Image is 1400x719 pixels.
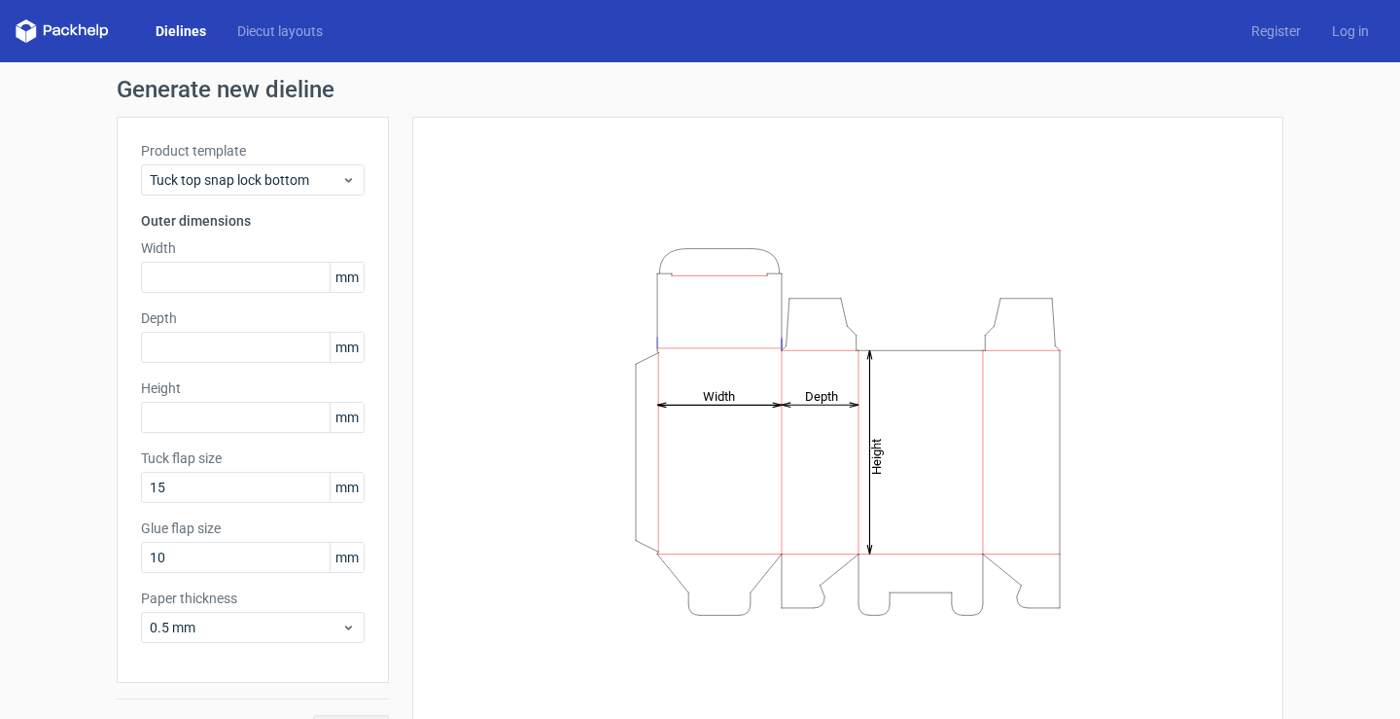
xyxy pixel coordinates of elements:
span: 0.5 mm [150,618,341,637]
label: Width [141,238,365,258]
h3: Outer dimensions [141,211,365,231]
label: Paper thickness [141,589,365,608]
h1: Generate new dieline [117,78,1283,101]
tspan: Depth [805,388,838,403]
tspan: Height [869,438,884,474]
tspan: Width [703,388,735,403]
span: mm [330,543,364,572]
label: Tuck flap size [141,449,365,468]
a: Diecut layouts [222,21,338,41]
label: Product template [141,141,365,161]
label: Height [141,378,365,398]
label: Depth [141,308,365,328]
span: Tuck top snap lock bottom [150,170,341,190]
span: mm [330,333,364,362]
a: Dielines [140,21,222,41]
span: mm [330,473,364,502]
a: Register [1236,21,1316,41]
a: Log in [1316,21,1384,41]
span: mm [330,263,364,292]
label: Glue flap size [141,519,365,538]
span: mm [330,403,364,432]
